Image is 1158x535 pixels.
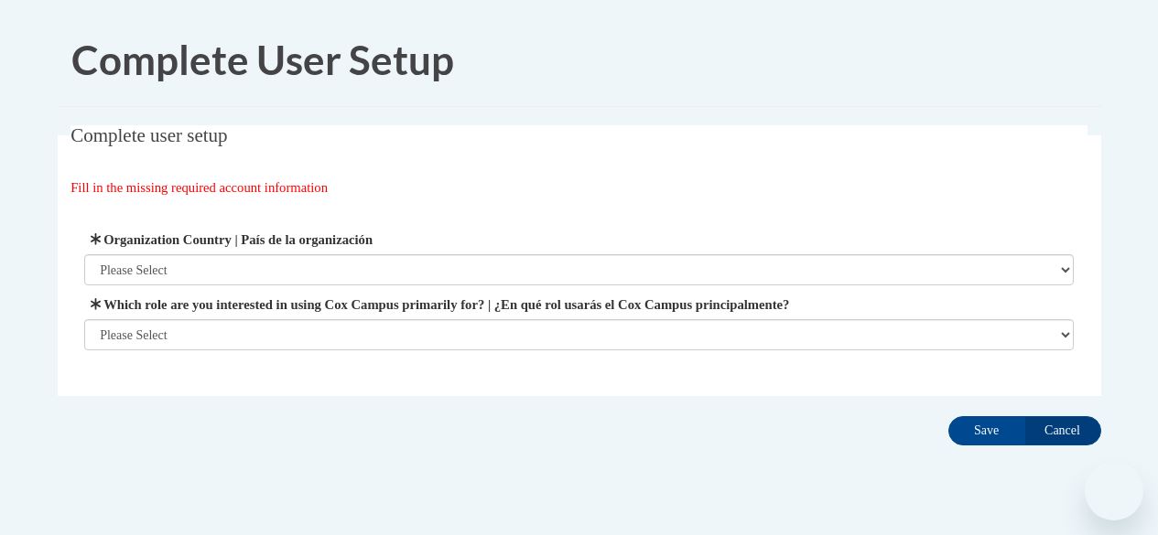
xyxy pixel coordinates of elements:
span: Complete User Setup [71,36,454,83]
span: Complete user setup [70,124,227,146]
span: Fill in the missing required account information [70,180,328,195]
label: Which role are you interested in using Cox Campus primarily for? | ¿En qué rol usarás el Cox Camp... [84,294,1074,315]
label: Organization Country | País de la organización [84,230,1074,250]
input: Save [948,416,1025,445]
iframe: Button to launch messaging window [1085,462,1143,520]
